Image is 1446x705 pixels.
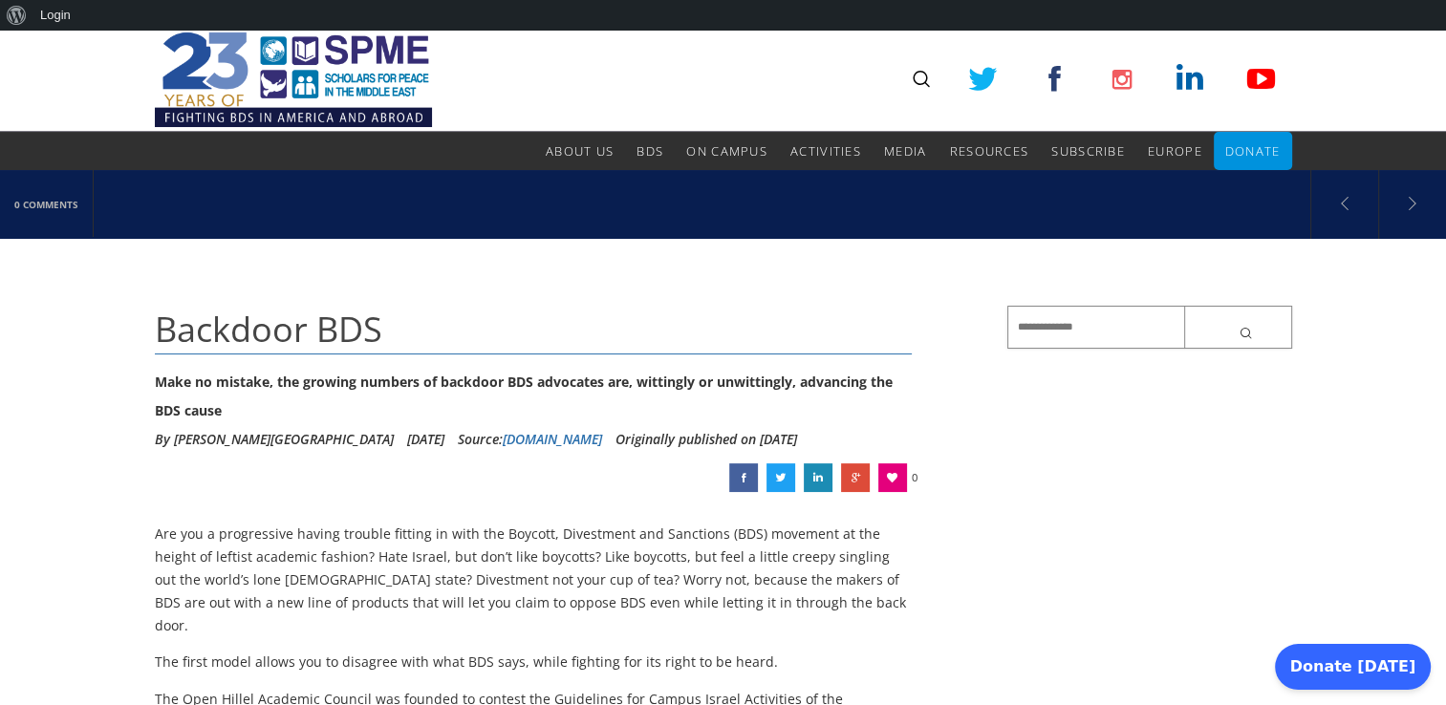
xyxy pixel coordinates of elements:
a: Donate [1225,132,1281,170]
a: Backdoor BDS [729,463,758,492]
li: By [PERSON_NAME][GEOGRAPHIC_DATA] [155,425,394,454]
span: On Campus [686,142,767,160]
a: Resources [949,132,1028,170]
span: Subscribe [1051,142,1125,160]
p: The first model allows you to disagree with what BDS says, while fighting for its right to be heard. [155,651,913,673]
li: Originally published on [DATE] [615,425,797,454]
li: [DATE] [407,425,444,454]
a: On Campus [686,132,767,170]
span: Europe [1148,142,1202,160]
span: BDS [637,142,663,160]
p: Are you a progressive having trouble fitting in with the Boycott, Divestment and Sanctions (BDS) ... [155,523,913,636]
a: Backdoor BDS [841,463,870,492]
div: Make no mistake, the growing numbers of backdoor BDS advocates are, wittingly or unwittingly, adv... [155,368,913,425]
span: About Us [546,142,614,160]
a: About Us [546,132,614,170]
span: Resources [949,142,1028,160]
span: 0 [912,463,917,492]
a: Media [884,132,927,170]
a: Subscribe [1051,132,1125,170]
a: [DOMAIN_NAME] [503,430,602,448]
span: Backdoor BDS [155,306,382,352]
a: Backdoor BDS [766,463,795,492]
span: Donate [1225,142,1281,160]
a: Backdoor BDS [804,463,832,492]
a: Europe [1148,132,1202,170]
span: Media [884,142,927,160]
div: Source: [458,425,602,454]
span: Activities [790,142,861,160]
a: BDS [637,132,663,170]
img: SPME [155,27,432,132]
a: Activities [790,132,861,170]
